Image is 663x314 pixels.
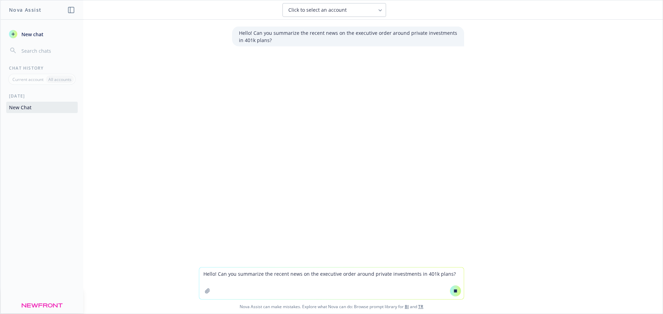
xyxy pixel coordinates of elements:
button: New chat [6,28,78,40]
a: BI [405,304,409,310]
a: TR [418,304,423,310]
p: All accounts [48,77,71,82]
span: Click to select an account [288,7,347,13]
span: Nova Assist can make mistakes. Explore what Nova can do: Browse prompt library for and [3,300,660,314]
button: New Chat [6,102,78,113]
button: Click to select an account [282,3,386,17]
div: [DATE] [1,93,83,99]
p: Current account [12,77,44,82]
p: Hello! Can you summarize the recent news on the executive order around private investments in 401... [239,29,457,44]
input: Search chats [20,46,75,55]
span: New chat [20,31,44,38]
div: Chat History [1,65,83,71]
h1: Nova Assist [9,6,41,13]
